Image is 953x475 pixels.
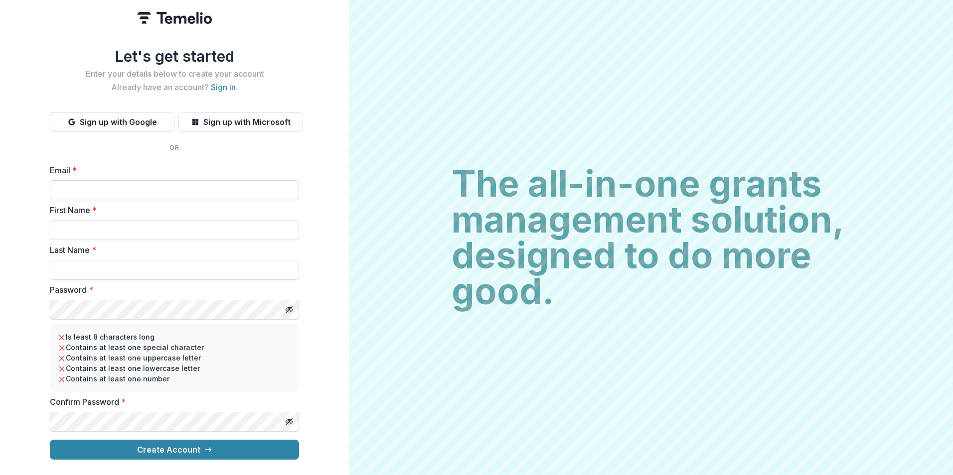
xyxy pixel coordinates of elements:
[178,112,303,132] button: Sign up with Microsoft
[58,342,291,353] li: Contains at least one special character
[211,82,236,92] a: Sign in
[58,332,291,342] li: Is least 8 characters long
[281,302,297,318] button: Toggle password visibility
[50,83,299,92] h2: Already have an account? .
[50,204,293,216] label: First Name
[58,353,291,363] li: Contains at least one uppercase letter
[50,69,299,79] h2: Enter your details below to create your account
[50,440,299,460] button: Create Account
[58,373,291,384] li: Contains at least one number
[137,12,212,24] img: Temelio
[58,363,291,373] li: Contains at least one lowercase letter
[50,244,293,256] label: Last Name
[50,284,293,296] label: Password
[50,164,293,176] label: Email
[50,396,293,408] label: Confirm Password
[50,112,174,132] button: Sign up with Google
[50,47,299,65] h1: Let's get started
[281,414,297,430] button: Toggle password visibility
